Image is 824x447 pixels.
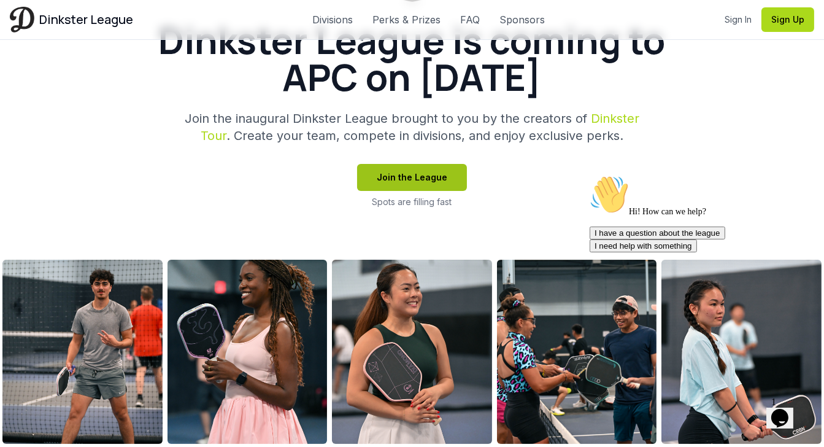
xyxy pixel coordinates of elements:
[5,5,44,44] img: :wave:
[177,110,648,144] p: Join the inaugural Dinkster League brought to you by the creators of . Create your team, compete ...
[118,21,707,95] h1: Dinkster League is coming to APC on [DATE]
[313,12,353,27] a: Divisions
[725,14,752,26] a: Sign In
[461,12,480,27] a: FAQ
[10,7,133,32] a: Dinkster League
[373,12,441,27] a: Perks & Prizes
[500,12,545,27] a: Sponsors
[39,11,133,28] span: Dinkster League
[5,37,121,46] span: Hi! How can we help?
[585,170,806,386] iframe: chat widget
[5,56,141,69] button: I have a question about the league
[766,392,806,429] iframe: chat widget
[10,7,34,32] img: Dinkster
[761,7,814,32] button: Sign Up
[357,164,467,191] button: Join the League
[5,69,112,82] button: I need help with something
[5,5,226,82] div: 👋Hi! How can we help?I have a question about the leagueI need help with something
[372,196,452,208] p: Spots are filling fast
